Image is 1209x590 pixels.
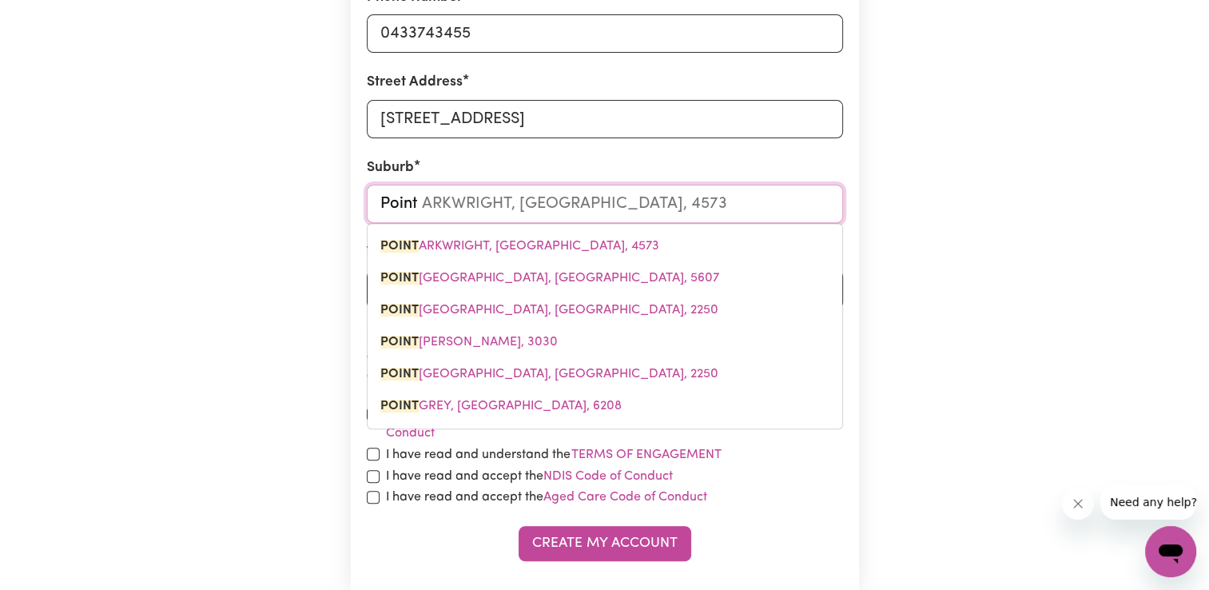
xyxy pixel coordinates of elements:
[571,444,722,465] button: I have read and understand the
[386,467,673,486] label: I have read and accept the
[380,272,719,285] span: [GEOGRAPHIC_DATA], [GEOGRAPHIC_DATA], 5607
[380,240,419,253] mark: POINT
[380,336,419,349] mark: POINT
[543,491,707,504] a: Aged Care Code of Conduct
[1145,526,1196,577] iframe: Button to launch messaging window
[386,488,707,507] label: I have read and accept the
[380,272,419,285] mark: POINT
[368,230,842,262] a: POINT ARKWRIGHT, Queensland, 4573
[368,358,842,390] a: POINT FREDERICK, New South Wales, 2250
[380,304,718,317] span: [GEOGRAPHIC_DATA], [GEOGRAPHIC_DATA], 2250
[1100,484,1196,520] iframe: Message from company
[367,223,843,429] div: menu-options
[367,100,843,138] input: e.g. 221B Victoria St
[368,262,842,294] a: POINT BOSTON, South Australia, 5607
[386,408,799,440] a: Code of Conduct
[386,444,722,465] label: I have read and understand the
[368,294,842,326] a: POINT CLARE, New South Wales, 2250
[1062,488,1094,520] iframe: Close message
[367,185,843,223] input: e.g. North Bondi, New South Wales
[543,470,673,483] a: NDIS Code of Conduct
[519,526,691,561] button: Create My Account
[368,390,842,422] a: POINT GREY, Western Australia, 6208
[367,157,414,178] label: Suburb
[380,304,419,317] mark: POINT
[367,14,843,53] input: e.g. 0412 345 678
[380,400,622,413] span: GREY, [GEOGRAPHIC_DATA], 6208
[380,368,419,381] mark: POINT
[368,326,842,358] a: POINT COOK, Victoria, 3030
[380,368,718,381] span: [GEOGRAPHIC_DATA], [GEOGRAPHIC_DATA], 2250
[10,11,97,24] span: Need any help?
[380,240,659,253] span: ARKWRIGHT, [GEOGRAPHIC_DATA], 4573
[380,400,419,413] mark: POINT
[367,72,463,93] label: Street Address
[380,336,558,349] span: [PERSON_NAME], 3030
